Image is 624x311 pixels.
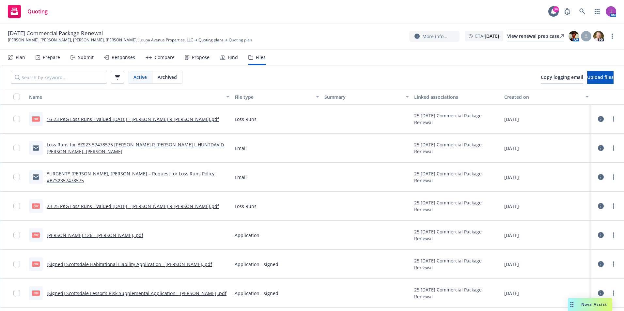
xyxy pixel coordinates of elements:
[504,203,519,210] span: [DATE]
[8,37,193,43] a: [PERSON_NAME], [PERSON_NAME], [PERSON_NAME], [PERSON_NAME]; Jurupa Avenue Properties, LLC
[414,170,499,184] div: 25 [DATE] Commercial Package Renewal
[32,261,40,266] span: pdf
[155,55,175,60] div: Compare
[133,74,147,81] span: Active
[235,145,247,152] span: Email
[422,33,447,40] span: More info...
[504,290,519,297] span: [DATE]
[610,115,617,123] a: more
[610,231,617,239] a: more
[32,116,40,121] span: pdf
[13,290,20,296] input: Toggle Row Selected
[414,94,499,100] div: Linked associations
[47,203,219,209] a: 23-25 PKG Loss Runs - Valued [DATE] - [PERSON_NAME] R [PERSON_NAME].pdf
[32,290,40,295] span: pdf
[235,94,312,100] div: File type
[610,260,617,268] a: more
[232,89,322,105] button: File type
[235,290,278,297] span: Application - signed
[13,261,20,267] input: Toggle Row Selected
[414,286,499,300] div: 25 [DATE] Commercial Package Renewal
[8,29,103,37] span: [DATE] Commercial Package Renewal
[43,55,60,60] div: Prepare
[32,232,40,237] span: pdf
[502,89,591,105] button: Created on
[13,232,20,238] input: Toggle Row Selected
[235,116,257,123] span: Loss Runs
[541,74,583,80] span: Copy logging email
[576,5,589,18] a: Search
[561,5,574,18] a: Report a Bug
[235,203,257,210] span: Loss Runs
[47,116,219,122] a: 16-23 PKG Loss Runs - Valued [DATE] - [PERSON_NAME] R [PERSON_NAME].pdf
[13,116,20,122] input: Toggle Row Selected
[507,31,564,41] a: View renewal prep case
[409,31,460,42] button: More info...
[504,232,519,239] span: [DATE]
[47,170,214,184] a: *URGENT* [PERSON_NAME], [PERSON_NAME] – Request for Loss Runs Policy #BZS2357478575
[324,94,402,100] div: Summary
[112,55,135,60] div: Responses
[78,55,94,60] div: Submit
[13,203,20,209] input: Toggle Row Selected
[47,290,226,296] a: [Signed] Scottsdale Lessor's Risk Supplemental Application - [PERSON_NAME],.pdf
[593,31,604,41] img: photo
[541,71,583,84] button: Copy logging email
[414,141,499,155] div: 25 [DATE] Commercial Package Renewal
[608,32,616,40] a: more
[5,2,50,21] a: Quoting
[610,202,617,210] a: more
[158,74,177,81] span: Archived
[198,37,224,43] a: Quoting plans
[504,116,519,123] span: [DATE]
[16,55,25,60] div: Plan
[32,203,40,208] span: pdf
[568,298,612,311] button: Nova Assist
[475,33,499,39] span: ETA :
[504,261,519,268] span: [DATE]
[412,89,501,105] button: Linked associations
[13,145,20,151] input: Toggle Row Selected
[504,145,519,152] span: [DATE]
[27,9,48,14] span: Quoting
[504,174,519,181] span: [DATE]
[414,199,499,213] div: 25 [DATE] Commercial Package Renewal
[553,6,559,12] div: 34
[235,261,278,268] span: Application - signed
[256,55,266,60] div: Files
[228,55,238,60] div: Bind
[610,289,617,297] a: more
[581,302,607,307] span: Nova Assist
[13,174,20,180] input: Toggle Row Selected
[414,257,499,271] div: 25 [DATE] Commercial Package Renewal
[591,5,604,18] a: Switch app
[235,174,247,181] span: Email
[414,228,499,242] div: 25 [DATE] Commercial Package Renewal
[29,94,222,100] div: Name
[414,112,499,126] div: 25 [DATE] Commercial Package Renewal
[13,94,20,100] input: Select all
[229,37,252,43] span: Quoting plan
[569,31,579,41] img: photo
[485,33,499,39] strong: [DATE]
[47,261,212,267] a: [Signed] Scottsdale Habitational Liability Application - [PERSON_NAME],.pdf
[322,89,412,105] button: Summary
[11,71,107,84] input: Search by keyword...
[610,144,617,152] a: more
[26,89,232,105] button: Name
[587,71,614,84] button: Upload files
[192,55,210,60] div: Propose
[504,94,582,100] div: Created on
[235,232,259,239] span: Application
[606,6,616,17] img: photo
[568,298,576,311] div: Drag to move
[47,141,224,155] a: Loss Runs for BZS23 57478575 [PERSON_NAME] R [PERSON_NAME] L HUNTDAVID [PERSON_NAME], [PERSON_NAME]
[587,74,614,80] span: Upload files
[610,173,617,181] a: more
[47,232,143,238] a: [PERSON_NAME] 126 - [PERSON_NAME],.pdf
